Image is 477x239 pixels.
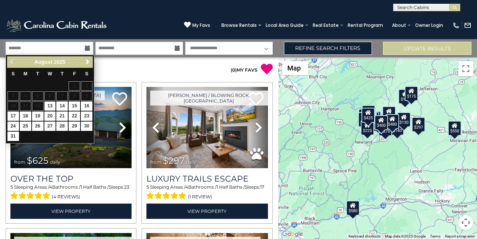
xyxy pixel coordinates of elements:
span: Wednesday [48,71,52,76]
span: 1 Half Baths / [217,184,245,190]
a: 13 [44,101,56,111]
span: Map data ©2025 Google [385,234,426,238]
span: Thursday [61,71,64,76]
span: 5 [10,184,13,190]
span: $297 [163,155,184,166]
a: 21 [56,111,68,121]
a: 15 [69,101,80,111]
a: 30 [81,122,92,131]
span: 4 [185,184,188,190]
a: Refine Search Filters [284,42,372,55]
a: (0)MY FAVS [231,67,258,73]
span: Monday [23,71,28,76]
div: Sleeping Areas / Bathrooms / Sleeps: [10,184,132,202]
span: Tuesday [36,71,39,76]
a: [PERSON_NAME] / Blowing Rock, [GEOGRAPHIC_DATA] [150,91,268,106]
span: 1 Half Baths / [80,184,109,190]
span: from [150,159,161,165]
a: 28 [56,122,68,131]
div: $349 [382,106,396,121]
span: 5 [146,184,149,190]
div: $130 [397,112,411,127]
a: 23 [81,111,92,121]
div: $550 [448,120,461,135]
div: $225 [361,120,375,135]
img: Google [280,229,305,239]
button: Keyboard shortcuts [348,234,380,239]
span: August [34,59,52,65]
div: $425 [361,107,375,122]
span: 0 [232,67,235,73]
a: About [388,20,410,31]
a: Real Estate [309,20,342,31]
div: $375 [379,121,392,136]
a: Next [83,57,92,67]
div: $580 [347,200,360,215]
span: from [14,159,25,165]
span: (1 review) [188,192,212,202]
span: Sunday [12,71,15,76]
a: Luxury Trails Escape [146,174,268,184]
a: 26 [32,122,44,131]
img: thumbnail_168695581.jpeg [146,87,268,168]
span: 17 [260,184,264,190]
span: Map [287,64,301,72]
span: Friday [73,71,76,76]
div: $140 [391,120,404,135]
a: Add to favorites [112,91,127,107]
a: Open this area in Google Maps (opens a new window) [280,229,305,239]
a: Owner Login [411,20,447,31]
a: 17 [7,111,19,121]
img: mail-regular-white.png [464,22,471,29]
img: phone-regular-white.png [452,22,460,29]
div: $125 [362,105,375,120]
div: $400 [375,115,388,130]
a: View Property [146,204,268,219]
a: Browse Rentals [218,20,260,31]
button: Change map style [282,61,308,75]
span: daily [186,159,196,165]
div: $175 [405,86,418,101]
a: Rental Program [344,20,387,31]
div: $230 [358,112,372,127]
a: 18 [20,111,31,121]
a: Over The Top [10,174,132,184]
span: 2025 [54,59,65,65]
a: 31 [7,132,19,141]
span: My Favs [192,22,210,29]
div: $480 [386,114,399,129]
button: Toggle fullscreen view [458,61,473,76]
span: 4 [49,184,52,190]
span: $625 [27,155,48,166]
div: $175 [398,89,412,104]
a: My Favs [184,21,210,29]
a: Local Area Guide [262,20,307,31]
a: 27 [44,122,56,131]
a: 19 [32,111,44,121]
button: Update Results [383,42,471,55]
a: 29 [69,122,80,131]
a: Terms [430,234,440,238]
a: 22 [69,111,80,121]
button: Map camera controls [458,215,473,230]
a: View Property [10,204,132,219]
a: Report a map error [445,234,475,238]
a: 20 [44,111,56,121]
a: 16 [81,101,92,111]
a: 14 [56,101,68,111]
span: 23 [124,184,129,190]
span: Saturday [85,71,88,76]
span: Next [85,59,91,65]
span: ( ) [231,67,237,73]
span: (4 reviews) [52,192,80,202]
a: 25 [20,122,31,131]
span: daily [50,159,60,165]
div: $297 [412,117,426,132]
img: White-1-2.png [6,18,109,33]
a: 24 [7,122,19,131]
div: Sleeping Areas / Bathrooms / Sleeps: [146,184,268,202]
